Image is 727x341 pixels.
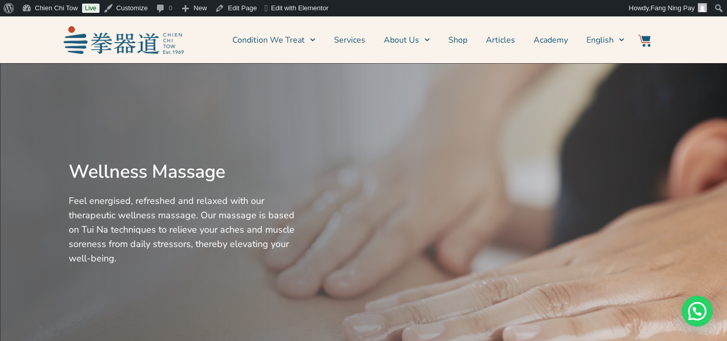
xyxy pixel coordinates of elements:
[271,4,328,12] span: Edit with Elementor
[69,161,305,183] h2: Wellness Massage
[586,34,614,46] span: English
[384,27,430,53] a: About Us
[638,34,651,47] img: Website Icon-03
[534,27,568,53] a: Academy
[334,27,365,53] a: Services
[232,27,316,53] a: Condition We Treat
[189,27,625,53] nav: Menu
[586,27,624,53] a: English
[69,194,305,266] p: Feel energised, refreshed and relaxed with our therapeutic wellness massage. Our massage is based...
[448,27,467,53] a: Shop
[486,27,515,53] a: Articles
[82,4,100,13] a: Live
[651,4,695,12] span: Fang Ning Pay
